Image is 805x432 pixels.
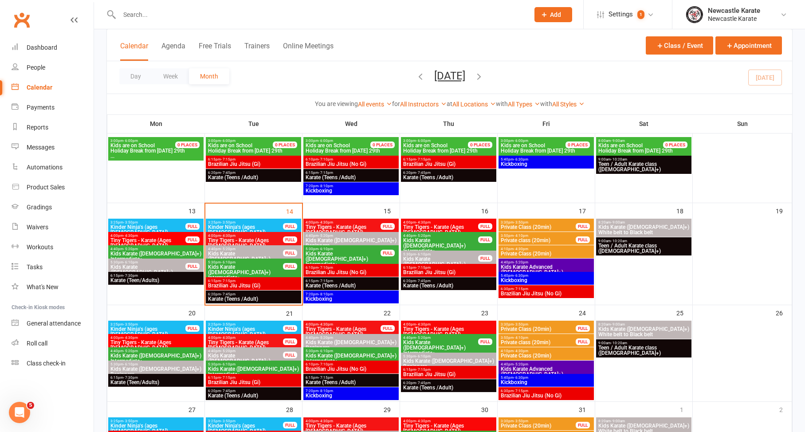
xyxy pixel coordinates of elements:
[208,238,283,248] span: Tiny Tigers - Karate (Ages [DEMOGRAPHIC_DATA])
[447,100,452,107] strong: at
[576,236,590,243] div: FULL
[318,292,333,296] span: - 8:10pm
[188,305,204,320] div: 20
[598,341,690,345] span: 9:00am
[403,336,479,340] span: 4:40pm
[27,340,47,347] div: Roll call
[598,345,690,356] span: Teen / Adult Karate class ([DEMOGRAPHIC_DATA]+)
[208,336,283,340] span: 4:00pm
[598,139,674,143] span: 8:00am
[403,171,495,175] span: 6:20pm
[403,326,495,337] span: Tiny Tigers - Karate (Ages [DEMOGRAPHIC_DATA])
[208,326,283,337] span: Kinder Ninja's (ages [DEMOGRAPHIC_DATA])
[305,247,381,251] span: 5:30pm
[123,260,138,264] span: - 6:10pm
[302,114,400,133] th: Wed
[514,349,528,353] span: - 4:30pm
[403,283,495,288] span: Karate (Teens /Adult)
[384,305,400,320] div: 22
[161,42,185,61] button: Agenda
[208,161,299,167] span: Brazilian Jiu Jitsu (Gi)
[552,101,585,108] a: All Styles
[123,234,138,238] span: - 4:30pm
[27,104,55,111] div: Payments
[318,247,333,251] span: - 6:10pm
[416,171,431,175] span: - 7:45pm
[576,338,590,345] div: FULL
[598,220,690,224] span: 8:20am
[403,143,479,159] span: Holiday Break from [DATE] 29th ...
[123,247,138,251] span: - 5:20pm
[305,283,397,288] span: Karate (Teens /Adult)
[384,203,400,218] div: 15
[403,322,495,326] span: 4:00pm
[221,260,236,264] span: - 6:10pm
[123,274,138,278] span: - 7:30pm
[611,239,627,243] span: - 10:20am
[403,238,479,254] span: Kids Karate ([DEMOGRAPHIC_DATA]+) Intermediate+
[27,402,34,409] span: 5
[110,220,186,224] span: 3:25pm
[27,224,48,231] div: Waivers
[27,44,57,51] div: Dashboard
[403,256,479,272] span: Kids Karate ([DEMOGRAPHIC_DATA]+) Beginners
[500,220,576,224] span: 3:30pm
[221,234,236,238] span: - 4:30pm
[416,234,431,238] span: - 5:20pm
[500,247,592,251] span: 4:10pm
[221,279,236,283] span: - 7:15pm
[208,247,283,251] span: 4:40pm
[318,184,333,188] span: - 8:10pm
[110,264,186,280] span: Kids Karate ([DEMOGRAPHIC_DATA]+) Beginners
[500,287,592,291] span: 6:30pm
[185,223,200,230] div: FULL
[27,243,53,251] div: Workouts
[221,336,236,340] span: - 4:30pm
[199,42,231,61] button: Free Trials
[221,171,236,175] span: - 7:45pm
[119,68,152,84] button: Day
[208,175,299,180] span: Karate (Teens /Adult)
[110,247,202,251] span: 4:40pm
[500,274,592,278] span: 5:40pm
[110,322,186,326] span: 3:25pm
[110,340,202,350] span: Tiny Tigers - Karate (Ages [DEMOGRAPHIC_DATA])
[611,220,625,224] span: - 9:00am
[500,264,592,275] span: Kids Karate Advanced ([DEMOGRAPHIC_DATA]+)
[609,4,633,24] span: Settings
[305,175,397,180] span: Karate (Teens /Adult)
[500,349,592,353] span: 4:10pm
[598,161,690,172] span: Teen / Adult Karate class ([DEMOGRAPHIC_DATA]+)
[283,236,297,243] div: FULL
[403,139,479,143] span: 3:00pm
[12,197,94,217] a: Gradings
[208,220,283,224] span: 3:25pm
[27,64,45,71] div: People
[540,100,552,107] strong: with
[208,142,252,149] span: Kids are on School
[123,322,138,326] span: - 3:50pm
[208,171,299,175] span: 6:20pm
[403,220,479,224] span: 4:00pm
[221,220,236,224] span: - 3:50pm
[305,336,397,340] span: 4:40pm
[646,36,713,55] button: Class / Event
[318,322,333,326] span: - 4:30pm
[221,292,236,296] span: - 7:45pm
[208,234,283,238] span: 4:00pm
[120,42,148,61] button: Calendar
[27,204,52,211] div: Gradings
[110,336,202,340] span: 4:00pm
[185,325,200,332] div: FULL
[110,278,202,283] span: Karate (Teen/Adults)
[12,38,94,58] a: Dashboard
[110,349,202,353] span: 4:40pm
[478,223,492,230] div: FULL
[27,144,55,151] div: Messages
[611,139,625,143] span: - 9:00am
[403,252,479,256] span: 5:30pm
[305,220,381,224] span: 4:00pm
[117,8,523,21] input: Search...
[381,223,395,230] div: FULL
[500,238,576,243] span: Private class (20min)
